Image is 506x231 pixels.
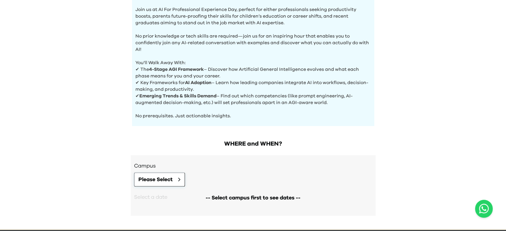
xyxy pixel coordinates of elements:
span: Please Select [138,175,173,183]
p: ✔ Key Frameworks for – Learn how leading companies integrate AI into workflows, decision-making, ... [135,79,371,93]
button: Open WhatsApp chat [475,200,493,218]
b: AI Adoption [185,80,212,85]
p: ✔ The – Discover how Artificial General Intelligence evolves and what each phase means for you an... [135,66,371,79]
b: Emerging Trends & Skills Demand [139,94,217,98]
span: -- Select campus first to see dates -- [206,194,300,202]
a: Chat with us on WhatsApp [475,200,493,218]
h3: Campus [134,162,372,170]
h2: WHERE and WHEN? [131,139,376,149]
b: 4-Stage AGI Framework [149,67,204,72]
p: No prerequisites. Just actionable insights. [135,106,371,119]
button: Please Select [134,173,185,186]
p: ✔ – Find out which competencies (like prompt engineering, AI-augmented decision-making, etc.) wil... [135,93,371,106]
p: No prior knowledge or tech skills are required—join us for an inspiring hour that enables you to ... [135,26,371,53]
p: You'll Walk Away With: [135,53,371,66]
